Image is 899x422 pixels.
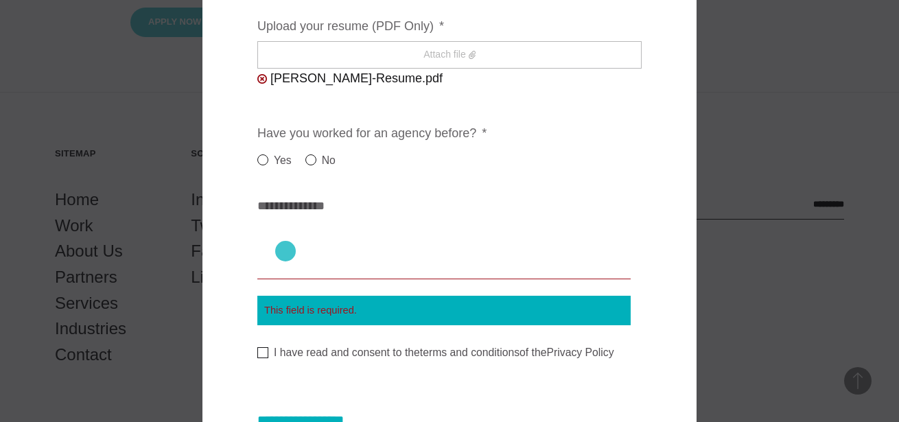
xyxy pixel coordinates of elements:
[257,152,292,169] label: Yes
[257,126,487,141] label: Have you worked for an agency before?
[270,71,443,85] strong: [PERSON_NAME]-Resume.pdf
[257,41,642,69] label: Attach file
[420,347,519,358] a: terms and conditions
[257,296,631,325] div: This field is required.
[257,19,444,34] label: Upload your resume (PDF Only)
[257,346,614,360] label: I have read and consent to the of the
[305,152,336,169] label: No
[547,347,614,358] a: Privacy Policy
[257,74,267,84] img: Delete file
